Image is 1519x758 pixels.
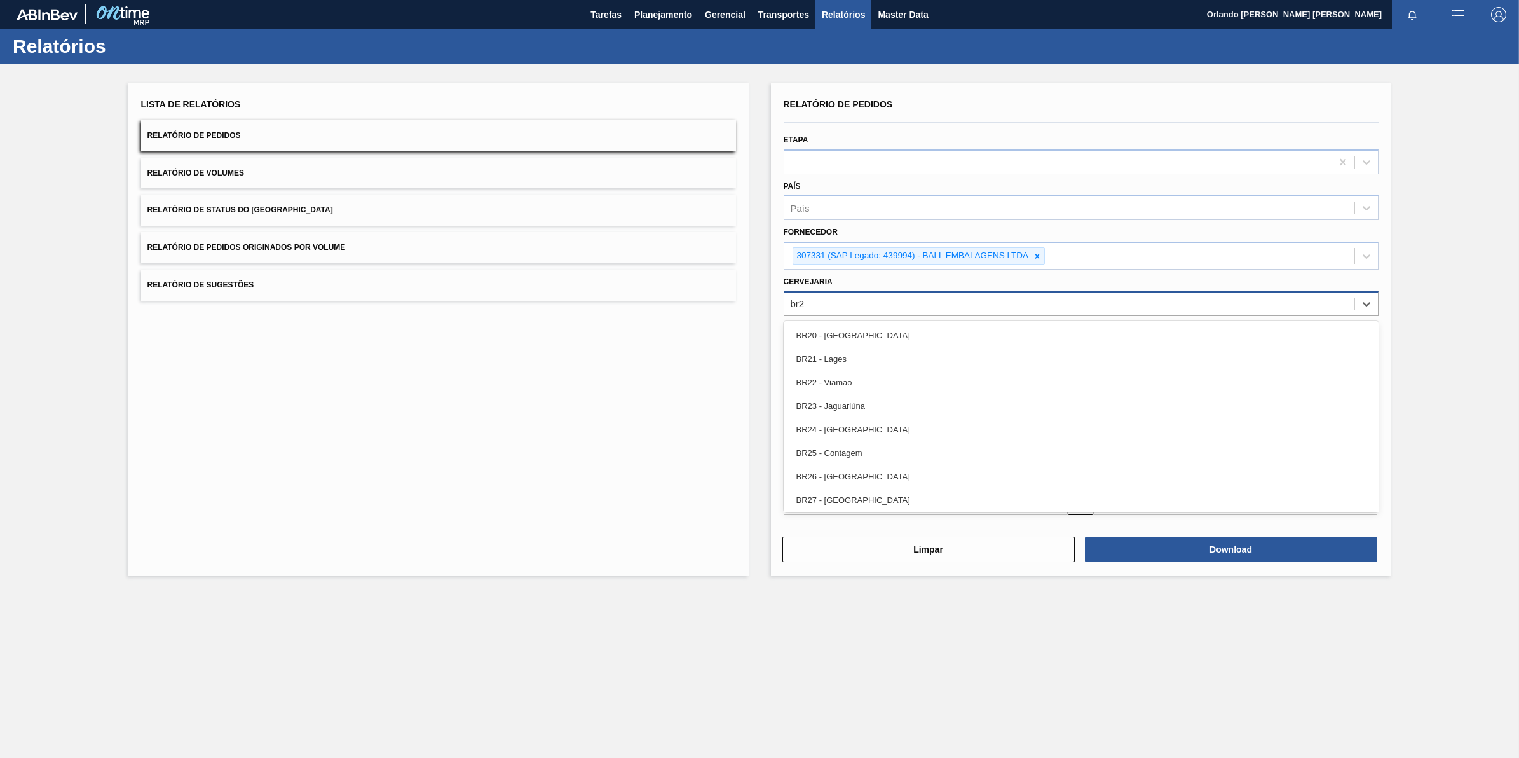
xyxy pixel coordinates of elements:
div: BR27 - [GEOGRAPHIC_DATA] [784,488,1379,512]
span: Relatório de Pedidos [784,99,893,109]
img: Logout [1491,7,1506,22]
label: Fornecedor [784,228,838,237]
span: Relatório de Volumes [147,169,244,177]
span: Relatório de Sugestões [147,280,254,289]
span: Master Data [878,7,928,22]
button: Relatório de Sugestões [141,270,736,301]
button: Notificações [1392,6,1433,24]
button: Relatório de Pedidos [141,120,736,151]
span: Relatório de Pedidos Originados por Volume [147,243,346,252]
label: País [784,182,801,191]
img: TNhmsLtSVTkK8tSr43FrP2fwEKptu5GPRR3wAAAABJRU5ErkJggg== [17,9,78,20]
div: BR20 - [GEOGRAPHIC_DATA] [784,324,1379,347]
label: Cervejaria [784,277,833,286]
span: Lista de Relatórios [141,99,241,109]
button: Relatório de Volumes [141,158,736,189]
span: Relatório de Pedidos [147,131,241,140]
div: BR23 - Jaguariúna [784,394,1379,418]
div: BR26 - [GEOGRAPHIC_DATA] [784,465,1379,488]
div: BR25 - Contagem [784,441,1379,465]
span: Tarefas [590,7,622,22]
div: BR22 - Viamão [784,371,1379,394]
div: País [791,203,810,214]
h1: Relatórios [13,39,238,53]
span: Relatório de Status do [GEOGRAPHIC_DATA] [147,205,333,214]
span: Transportes [758,7,809,22]
span: Gerencial [705,7,746,22]
div: 307331 (SAP Legado: 439994) - BALL EMBALAGENS LTDA [793,248,1030,264]
button: Download [1085,537,1377,562]
button: Relatório de Status do [GEOGRAPHIC_DATA] [141,195,736,226]
button: Limpar [782,537,1075,562]
span: Relatórios [822,7,865,22]
img: userActions [1450,7,1466,22]
div: BR21 - Lages [784,347,1379,371]
button: Relatório de Pedidos Originados por Volume [141,232,736,263]
span: Planejamento [634,7,692,22]
label: Etapa [784,135,808,144]
div: BR24 - [GEOGRAPHIC_DATA] [784,418,1379,441]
